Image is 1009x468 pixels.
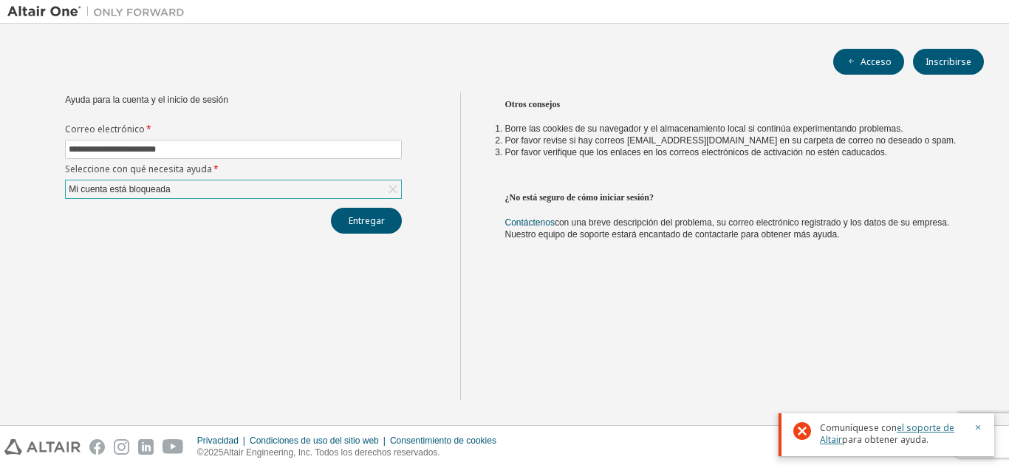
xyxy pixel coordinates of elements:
font: Borre las cookies de su navegador y el almacenamiento local si continúa experimentando problemas. [505,123,903,134]
font: 2025 [204,447,224,458]
font: Acceso [861,55,892,68]
font: Altair Engineering, Inc. Todos los derechos reservados. [223,447,439,458]
font: Inscribirse [926,55,971,68]
a: Contáctenos [505,217,555,228]
img: linkedin.svg [138,439,154,455]
font: Condiciones de uso del sitio web [250,435,379,446]
font: Otros consejos [505,99,561,109]
font: Ayuda para la cuenta y el inicio de sesión [65,95,228,105]
font: con una breve descripción del problema, su correo electrónico registrado y los datos de su empres... [505,217,950,240]
font: © [197,447,204,458]
font: Mi cuenta está bloqueada [69,184,170,194]
font: para obtener ayuda. [842,433,928,446]
button: Inscribirse [913,49,984,75]
img: youtube.svg [163,439,184,455]
button: Entregar [331,208,402,234]
img: Altair Uno [7,4,192,19]
div: Mi cuenta está bloqueada [66,180,401,198]
font: Privacidad [197,435,239,446]
button: Acceso [833,49,904,75]
a: el soporte de Altair [820,421,954,446]
font: Seleccione con qué necesita ayuda [65,163,212,175]
font: Por favor verifique que los enlaces en los correos electrónicos de activación no estén caducados. [505,147,888,157]
font: Consentimiento de cookies [390,435,496,446]
img: altair_logo.svg [4,439,81,455]
font: ¿No está seguro de cómo iniciar sesión? [505,192,654,203]
img: instagram.svg [114,439,129,455]
font: Comuníquese con [820,421,897,434]
img: facebook.svg [89,439,105,455]
font: Por favor revise si hay correos [EMAIL_ADDRESS][DOMAIN_NAME] en su carpeta de correo no deseado o... [505,135,957,146]
font: Entregar [349,214,385,227]
font: Correo electrónico [65,123,145,135]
